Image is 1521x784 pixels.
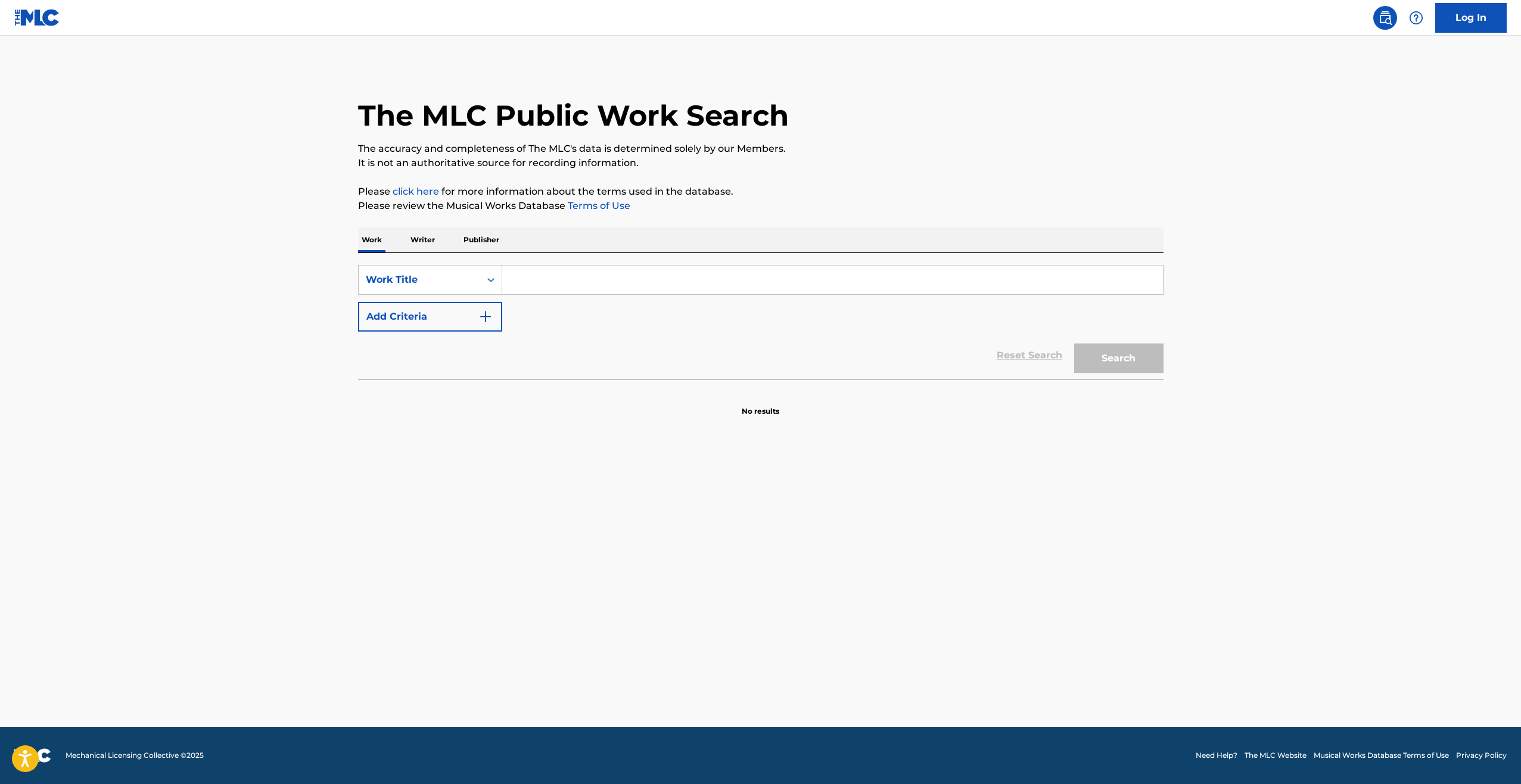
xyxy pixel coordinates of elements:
[358,199,1164,213] p: Please review the Musical Works Database
[358,156,1164,170] p: It is not an authoritative source for recording information.
[1378,11,1392,25] img: search
[358,185,1164,199] p: Please for more information about the terms used in the database.
[393,186,439,197] a: click here
[1245,750,1307,761] a: The MLC Website
[742,392,779,417] p: No results
[1196,750,1237,761] a: Need Help?
[14,748,51,763] img: logo
[358,98,789,133] h1: The MLC Public Work Search
[366,273,473,287] div: Work Title
[14,9,60,26] img: MLC Logo
[358,265,1164,379] form: Search Form
[358,227,385,252] p: Work
[478,310,493,324] img: 9d2ae6d4665cec9f34b9.svg
[66,750,204,761] span: Mechanical Licensing Collective © 2025
[407,227,438,252] p: Writer
[565,200,630,211] a: Terms of Use
[1409,11,1423,25] img: help
[1435,3,1507,33] a: Log In
[358,302,502,332] button: Add Criteria
[358,142,1164,156] p: The accuracy and completeness of The MLC's data is determined solely by our Members.
[1404,6,1428,30] div: Help
[460,227,503,252] p: Publisher
[1373,6,1397,30] a: Public Search
[1314,750,1449,761] a: Musical Works Database Terms of Use
[1456,750,1507,761] a: Privacy Policy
